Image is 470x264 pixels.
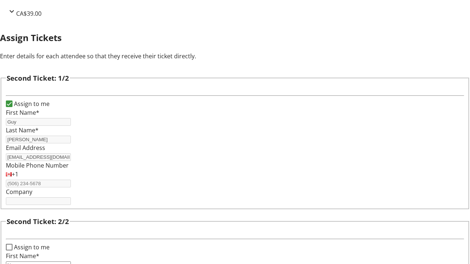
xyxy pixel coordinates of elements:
label: Last Name* [6,126,39,134]
label: First Name* [6,252,39,260]
label: Assign to me [12,99,50,108]
label: Email Address [6,144,45,152]
input: (506) 234-5678 [6,180,71,187]
h3: Second Ticket: 1/2 [7,73,69,83]
h3: Second Ticket: 2/2 [7,216,69,227]
label: First Name* [6,109,39,117]
span: CA$39.00 [16,10,41,18]
label: Mobile Phone Number [6,161,69,169]
label: Assign to me [12,243,50,252]
label: Company [6,188,32,196]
